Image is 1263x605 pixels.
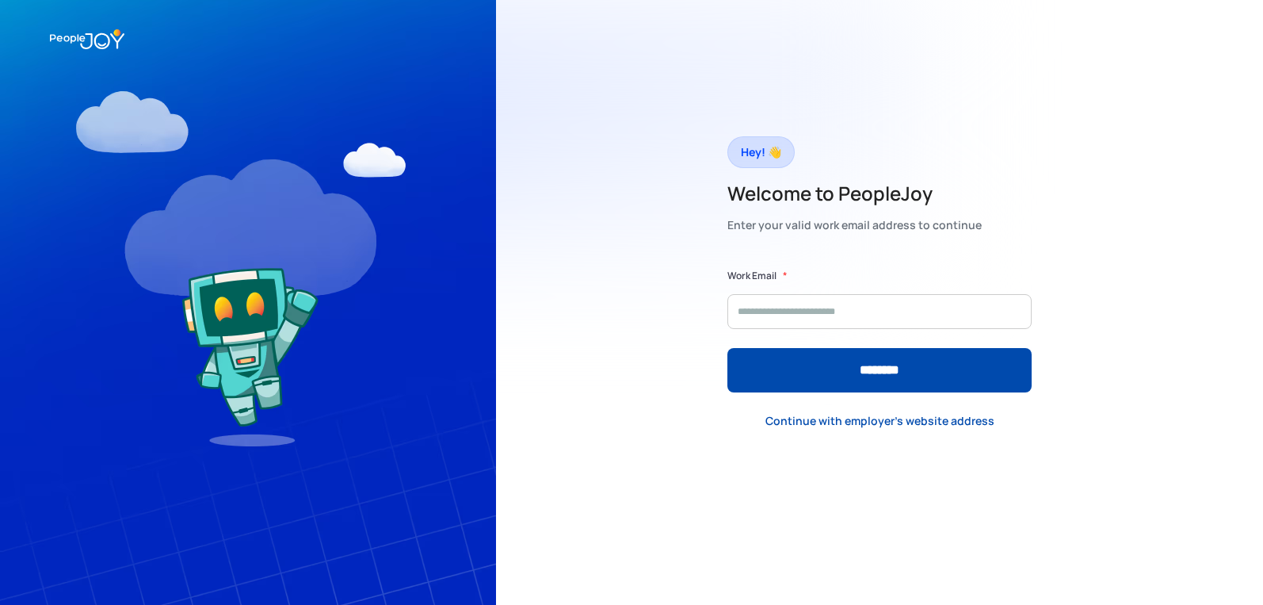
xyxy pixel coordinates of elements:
[753,404,1007,437] a: Continue with employer's website address
[727,214,982,236] div: Enter your valid work email address to continue
[741,141,781,163] div: Hey! 👋
[765,413,994,429] div: Continue with employer's website address
[727,268,776,284] label: Work Email
[727,268,1032,392] form: Form
[727,181,982,206] h2: Welcome to PeopleJoy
